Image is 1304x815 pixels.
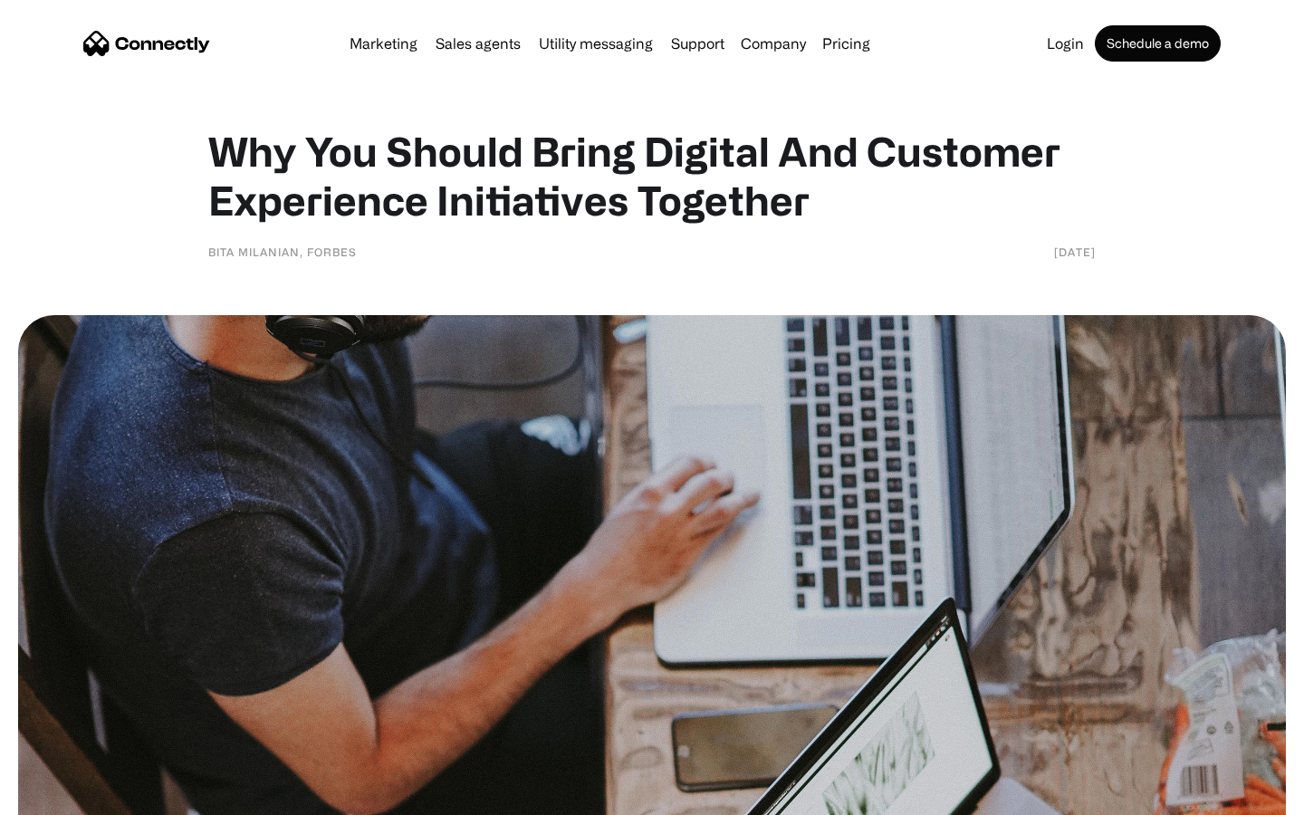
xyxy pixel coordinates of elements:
[428,36,528,51] a: Sales agents
[208,243,357,261] div: Bita Milanian, Forbes
[664,36,732,51] a: Support
[18,783,109,809] aside: Language selected: English
[1054,243,1096,261] div: [DATE]
[36,783,109,809] ul: Language list
[741,31,806,56] div: Company
[1095,25,1221,62] a: Schedule a demo
[342,36,425,51] a: Marketing
[532,36,660,51] a: Utility messaging
[815,36,877,51] a: Pricing
[1040,36,1091,51] a: Login
[208,127,1096,225] h1: Why You Should Bring Digital And Customer Experience Initiatives Together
